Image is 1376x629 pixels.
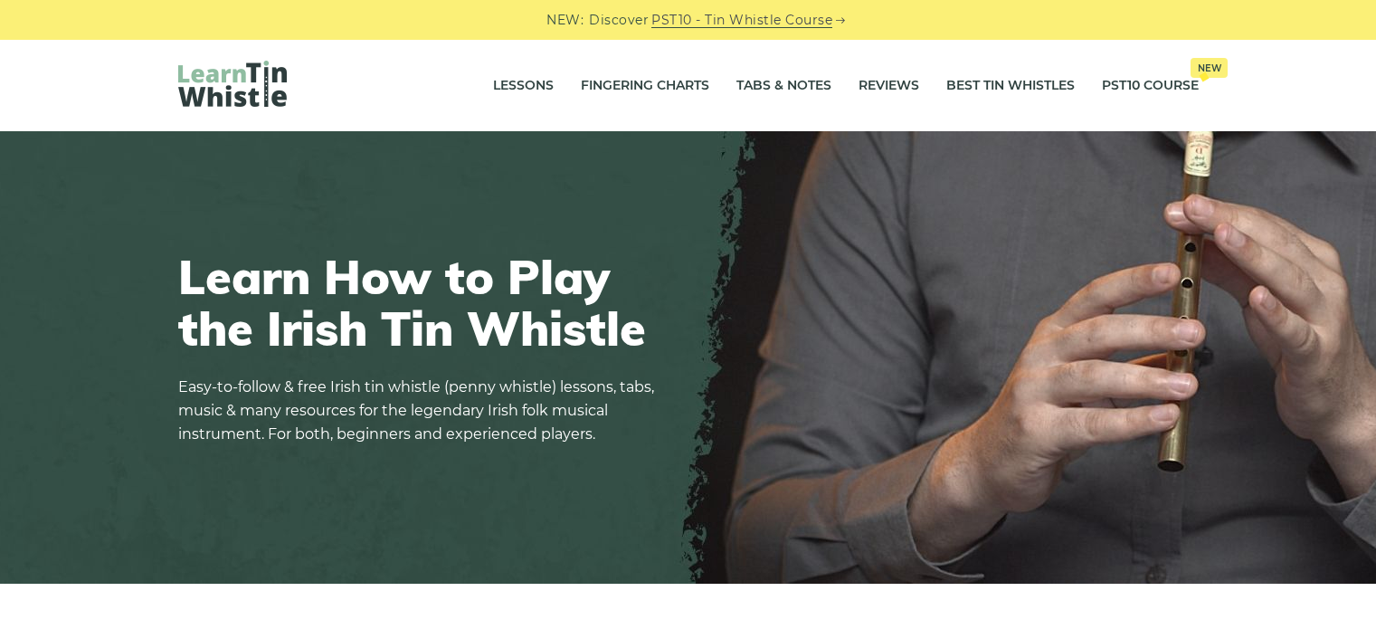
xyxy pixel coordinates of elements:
[178,251,667,354] h1: Learn How to Play the Irish Tin Whistle
[1102,63,1199,109] a: PST10 CourseNew
[859,63,919,109] a: Reviews
[178,376,667,446] p: Easy-to-follow & free Irish tin whistle (penny whistle) lessons, tabs, music & many resources for...
[493,63,554,109] a: Lessons
[581,63,709,109] a: Fingering Charts
[736,63,831,109] a: Tabs & Notes
[1191,58,1228,78] span: New
[946,63,1075,109] a: Best Tin Whistles
[178,61,287,107] img: LearnTinWhistle.com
